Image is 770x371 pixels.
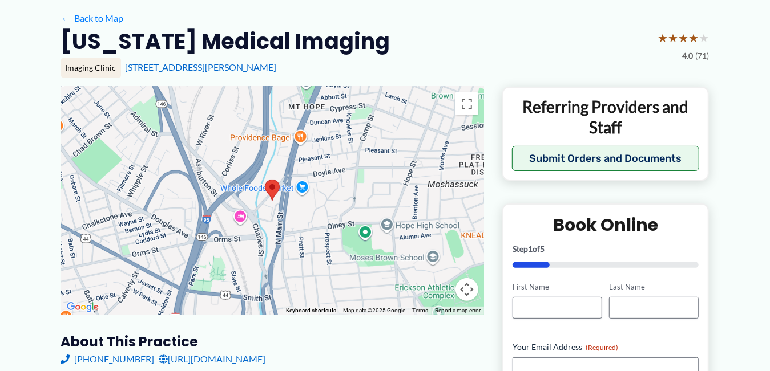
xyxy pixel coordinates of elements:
[513,341,699,353] label: Your Email Address
[61,10,123,27] a: ←Back to Map
[64,300,102,315] a: Open this area in Google Maps (opens a new window)
[540,244,545,254] span: 5
[528,244,533,254] span: 1
[455,92,478,115] button: Toggle fullscreen view
[61,58,121,78] div: Imaging Clinic
[455,278,478,301] button: Map camera controls
[689,27,699,48] span: ★
[679,27,689,48] span: ★
[61,13,72,23] span: ←
[343,307,405,313] span: Map data ©2025 Google
[435,307,481,313] a: Report a map error
[286,307,336,315] button: Keyboard shortcuts
[696,48,709,63] span: (71)
[609,282,699,292] label: Last Name
[61,350,155,368] a: [PHONE_NUMBER]
[64,300,102,315] img: Google
[61,333,484,350] h3: About this practice
[658,27,668,48] span: ★
[668,27,679,48] span: ★
[586,343,618,352] span: (Required)
[61,27,390,55] h2: [US_STATE] Medical Imaging
[513,214,699,236] h2: Book Online
[512,146,700,171] button: Submit Orders and Documents
[159,350,266,368] a: [URL][DOMAIN_NAME]
[512,96,700,138] p: Referring Providers and Staff
[683,48,694,63] span: 4.0
[412,307,428,313] a: Terms (opens in new tab)
[699,27,709,48] span: ★
[513,282,602,292] label: First Name
[513,245,699,253] p: Step of
[126,62,277,72] a: [STREET_ADDRESS][PERSON_NAME]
